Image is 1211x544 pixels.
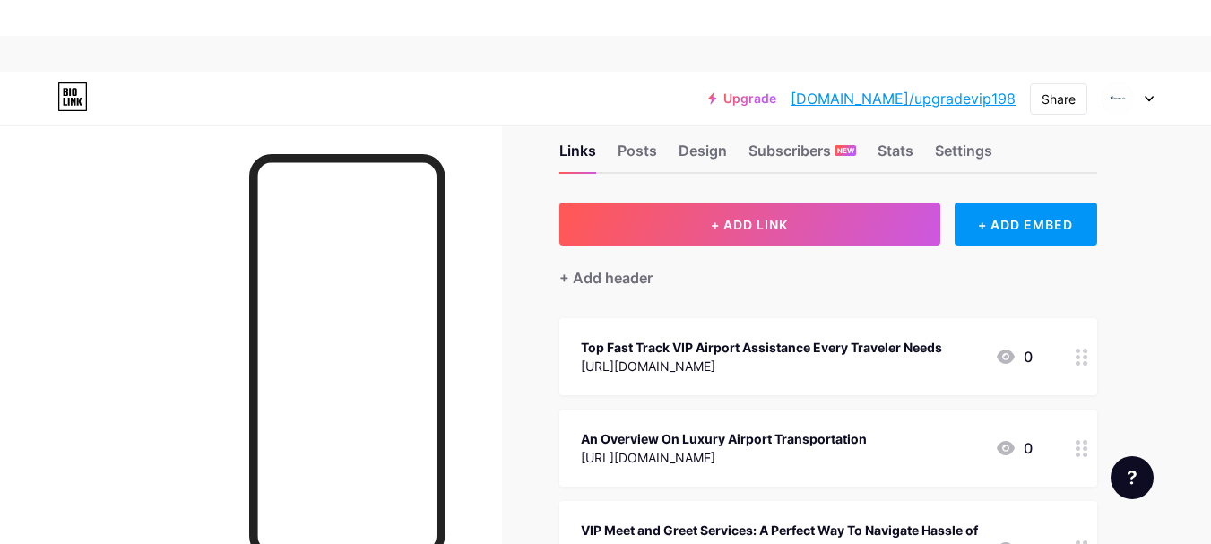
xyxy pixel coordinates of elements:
div: Posts [618,140,657,172]
div: 0 [995,346,1033,367]
div: Share [1042,90,1076,108]
div: Link Copied [565,3,646,24]
div: Stats [878,140,913,172]
a: [DOMAIN_NAME]/upgradevip198 [791,88,1016,109]
div: Top Fast Track VIP Airport Assistance Every Traveler Needs [581,338,942,357]
div: + Add header [559,267,653,289]
div: Links [559,140,596,172]
img: upgradevip198 [1101,82,1135,116]
div: An Overview On Luxury Airport Transportation [581,429,867,448]
div: 0 [995,437,1033,459]
div: Settings [935,140,992,172]
div: + ADD EMBED [955,203,1097,246]
div: [URL][DOMAIN_NAME] [581,357,942,376]
div: Subscribers [748,140,856,172]
button: + ADD LINK [559,203,940,246]
div: [URL][DOMAIN_NAME] [581,448,867,467]
span: NEW [837,145,854,156]
div: Design [679,140,727,172]
a: Upgrade [708,91,776,106]
span: + ADD LINK [711,217,788,232]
